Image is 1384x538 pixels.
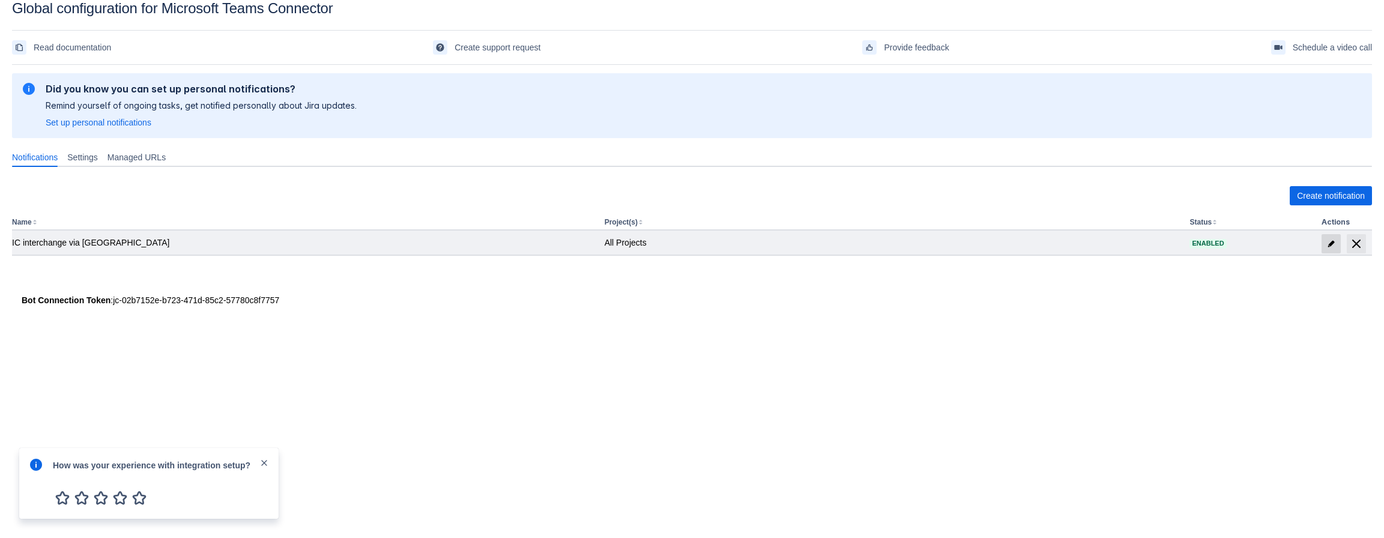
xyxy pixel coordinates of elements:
span: Read documentation [34,38,111,57]
span: info [29,458,43,472]
a: Read documentation [12,38,111,57]
a: Schedule a video call [1271,38,1372,57]
button: Create notification [1290,186,1372,205]
span: Provide feedback [884,38,949,57]
span: Create notification [1297,186,1365,205]
th: Actions [1317,215,1372,231]
span: Notifications [12,151,58,163]
span: feedback [865,43,874,52]
button: Status [1189,218,1212,226]
button: Project(s) [605,218,638,226]
span: 2 [72,488,91,507]
span: Enabled [1189,240,1226,247]
span: Create support request [455,38,540,57]
h2: Did you know you can set up personal notifications? [46,83,357,95]
span: 4 [110,488,130,507]
span: edit [1326,239,1336,249]
div: How was your experience with integration setup? [53,458,259,471]
span: Managed URLs [107,151,166,163]
span: information [22,82,36,96]
span: delete [1349,237,1364,251]
span: 3 [91,488,110,507]
span: Settings [67,151,98,163]
span: Schedule a video call [1293,38,1372,57]
div: IC interchange via [GEOGRAPHIC_DATA] [12,237,595,249]
span: close [259,458,269,468]
button: Name [12,218,32,226]
a: Set up personal notifications [46,116,151,128]
span: 1 [53,488,72,507]
span: videoCall [1274,43,1283,52]
a: Create support request [433,38,540,57]
p: Remind yourself of ongoing tasks, get notified personally about Jira updates. [46,100,357,112]
span: support [435,43,445,52]
span: documentation [14,43,24,52]
div: : jc-02b7152e-b723-471d-85c2-57780c8f7757 [22,294,1362,306]
div: All Projects [605,237,1180,249]
span: 5 [130,488,149,507]
strong: Bot Connection Token [22,295,110,305]
a: Provide feedback [862,38,949,57]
